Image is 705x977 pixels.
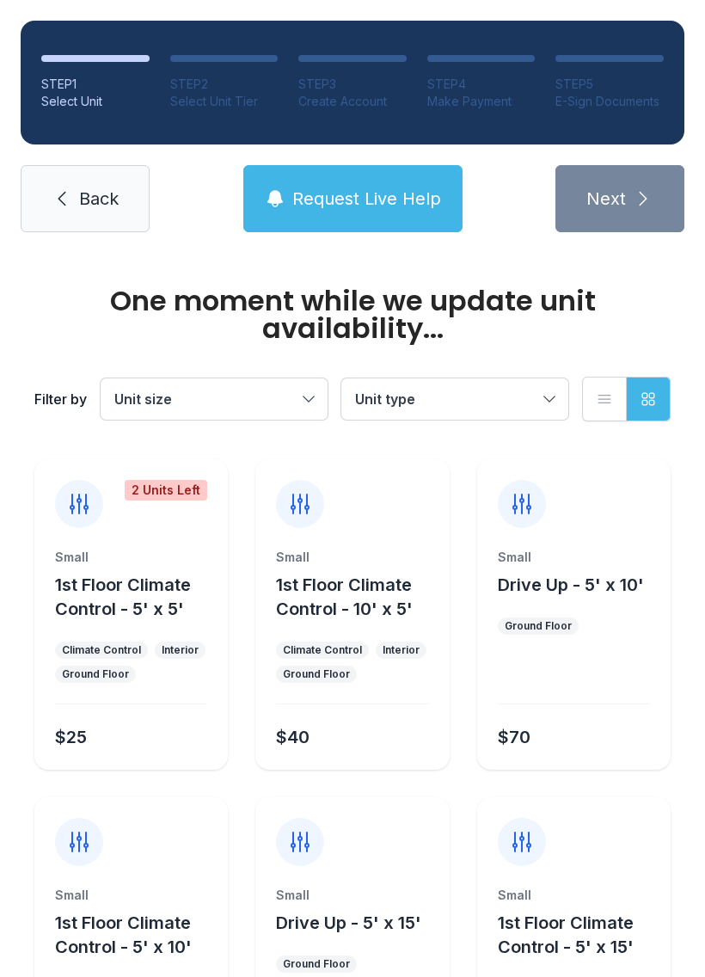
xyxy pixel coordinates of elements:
[276,912,421,933] span: Drive Up - 5' x 15'
[55,912,192,957] span: 1st Floor Climate Control - 5' x 10'
[283,667,350,681] div: Ground Floor
[34,389,87,409] div: Filter by
[170,93,279,110] div: Select Unit Tier
[276,575,413,619] span: 1st Floor Climate Control - 10' x 5'
[586,187,626,211] span: Next
[427,76,536,93] div: STEP 4
[498,575,644,595] span: Drive Up - 5' x 10'
[498,725,530,749] div: $70
[276,549,428,566] div: Small
[162,643,199,657] div: Interior
[276,887,428,904] div: Small
[114,390,172,408] span: Unit size
[505,619,572,633] div: Ground Floor
[283,957,350,971] div: Ground Floor
[62,643,141,657] div: Climate Control
[62,667,129,681] div: Ground Floor
[55,549,207,566] div: Small
[427,93,536,110] div: Make Payment
[341,378,568,420] button: Unit type
[55,911,221,959] button: 1st Floor Climate Control - 5' x 10'
[498,573,644,597] button: Drive Up - 5' x 10'
[298,93,407,110] div: Create Account
[292,187,441,211] span: Request Live Help
[555,76,664,93] div: STEP 5
[55,573,221,621] button: 1st Floor Climate Control - 5' x 5'
[170,76,279,93] div: STEP 2
[298,76,407,93] div: STEP 3
[276,573,442,621] button: 1st Floor Climate Control - 10' x 5'
[101,378,328,420] button: Unit size
[276,911,421,935] button: Drive Up - 5' x 15'
[498,912,634,957] span: 1st Floor Climate Control - 5' x 15'
[55,887,207,904] div: Small
[498,549,650,566] div: Small
[276,725,310,749] div: $40
[79,187,119,211] span: Back
[34,287,671,342] div: One moment while we update unit availability...
[283,643,362,657] div: Climate Control
[41,93,150,110] div: Select Unit
[41,76,150,93] div: STEP 1
[555,93,664,110] div: E-Sign Documents
[498,887,650,904] div: Small
[125,480,207,501] div: 2 Units Left
[355,390,415,408] span: Unit type
[55,575,191,619] span: 1st Floor Climate Control - 5' x 5'
[55,725,87,749] div: $25
[498,911,664,959] button: 1st Floor Climate Control - 5' x 15'
[383,643,420,657] div: Interior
